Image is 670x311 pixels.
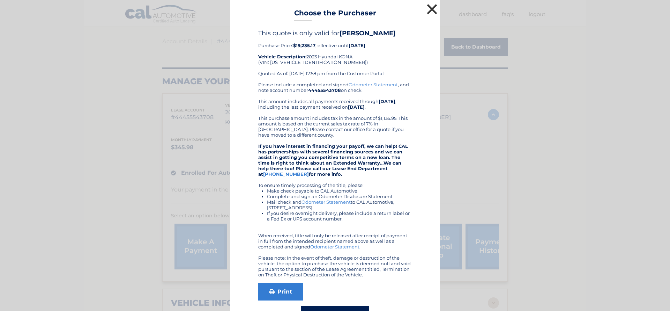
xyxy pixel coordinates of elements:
b: [DATE] [348,104,365,110]
b: [DATE] [379,99,395,104]
a: Odometer Statement [349,82,398,87]
strong: Vehicle Description: [258,54,306,59]
a: Print [258,283,303,301]
div: Purchase Price: , effective until 2023 Hyundai KONA (VIN: [US_VEHICLE_IDENTIFICATION_NUMBER]) Quo... [258,29,412,82]
li: Make check payable to CAL Automotive [267,188,412,194]
li: Mail check and to CAL Automotive, [STREET_ADDRESS] [267,199,412,210]
h4: This quote is only valid for [258,29,412,37]
a: [PHONE_NUMBER] [263,171,309,177]
strong: If you have interest in financing your payoff, we can help! CAL has partnerships with several fin... [258,143,408,177]
a: Odometer Statement [301,199,351,205]
b: [DATE] [349,43,365,48]
li: If you desire overnight delivery, please include a return label or a Fed Ex or UPS account number. [267,210,412,222]
b: 44455543708 [308,87,341,93]
a: Odometer Statement [310,244,359,249]
button: × [425,2,439,16]
li: Complete and sign an Odometer Disclosure Statement [267,194,412,199]
div: Please include a completed and signed , and note account number on check. This amount includes al... [258,82,412,277]
h3: Choose the Purchaser [294,9,376,21]
b: $19,235.17 [293,43,315,48]
b: [PERSON_NAME] [340,29,396,37]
